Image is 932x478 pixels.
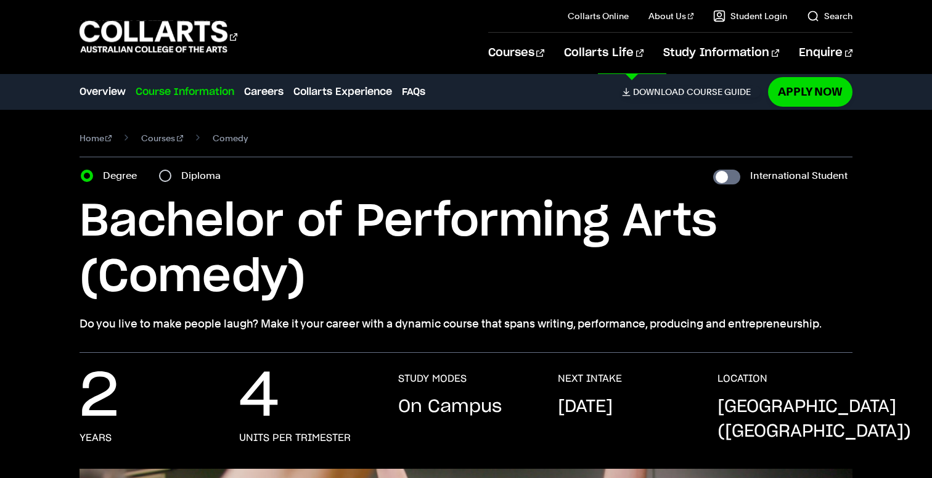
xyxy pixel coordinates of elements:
a: Study Information [663,33,779,73]
span: Download [633,86,684,97]
p: [DATE] [558,395,613,419]
p: Do you live to make people laugh? Make it your career with a dynamic course that spans writing, p... [80,315,853,332]
h3: units per trimester [239,432,351,444]
a: DownloadCourse Guide [622,86,761,97]
a: FAQs [402,84,425,99]
a: About Us [648,10,694,22]
p: On Campus [398,395,502,419]
p: 4 [239,373,279,422]
span: Comedy [213,130,248,147]
label: Diploma [181,167,228,184]
div: Go to homepage [80,19,237,54]
a: Collarts Experience [293,84,392,99]
a: Enquire [799,33,852,73]
a: Collarts Life [564,33,644,73]
a: Collarts Online [568,10,629,22]
p: 2 [80,373,119,422]
a: Search [807,10,852,22]
h3: NEXT INTAKE [558,373,622,385]
a: Apply Now [768,77,852,106]
a: Overview [80,84,126,99]
h3: LOCATION [717,373,767,385]
p: [GEOGRAPHIC_DATA] ([GEOGRAPHIC_DATA]) [717,395,911,444]
label: International Student [750,167,848,184]
a: Careers [244,84,284,99]
label: Degree [103,167,144,184]
a: Courses [488,33,544,73]
h1: Bachelor of Performing Arts (Comedy) [80,194,853,305]
h3: years [80,432,112,444]
a: Courses [141,130,183,147]
h3: STUDY MODES [398,373,467,385]
a: Course Information [136,84,234,99]
a: Student Login [713,10,787,22]
a: Home [80,130,112,147]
